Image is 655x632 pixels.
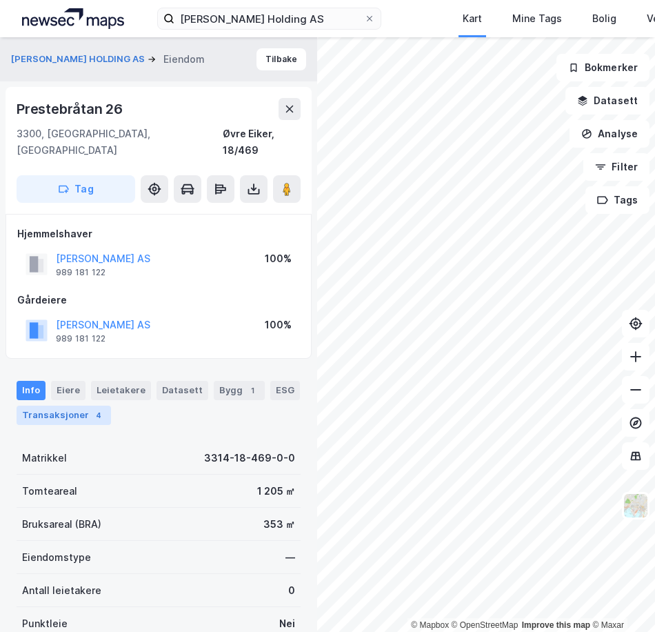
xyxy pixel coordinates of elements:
[256,48,306,70] button: Tilbake
[279,615,295,632] div: Nei
[17,381,46,400] div: Info
[245,384,259,397] div: 1
[22,615,68,632] div: Punktleie
[263,516,295,533] div: 353 ㎡
[22,483,77,500] div: Tomteareal
[265,317,292,333] div: 100%
[288,582,295,599] div: 0
[51,381,85,400] div: Eiere
[17,126,223,159] div: 3300, [GEOGRAPHIC_DATA], [GEOGRAPHIC_DATA]
[157,381,208,400] div: Datasett
[585,186,649,214] button: Tags
[22,582,101,599] div: Antall leietakere
[17,406,111,425] div: Transaksjoner
[512,10,562,27] div: Mine Tags
[92,408,105,422] div: 4
[265,250,292,267] div: 100%
[11,52,148,66] button: [PERSON_NAME] HOLDING AS
[223,126,301,159] div: Øvre Eiker, 18/469
[586,566,655,632] iframe: Chat Widget
[285,549,295,566] div: —
[592,10,616,27] div: Bolig
[623,493,649,519] img: Z
[565,87,649,115] button: Datasett
[22,8,124,29] img: logo.a4113a55bc3d86da70a041830d287a7e.svg
[17,175,135,203] button: Tag
[17,98,125,120] div: Prestebråtan 26
[174,8,364,29] input: Søk på adresse, matrikkel, gårdeiere, leietakere eller personer
[411,620,449,630] a: Mapbox
[17,292,300,308] div: Gårdeiere
[91,381,151,400] div: Leietakere
[463,10,482,27] div: Kart
[204,450,295,466] div: 3314-18-469-0-0
[163,51,205,68] div: Eiendom
[214,381,265,400] div: Bygg
[522,620,590,630] a: Improve this map
[452,620,518,630] a: OpenStreetMap
[22,549,91,566] div: Eiendomstype
[22,450,67,466] div: Matrikkel
[583,153,649,181] button: Filter
[257,483,295,500] div: 1 205 ㎡
[17,226,300,242] div: Hjemmelshaver
[22,516,101,533] div: Bruksareal (BRA)
[56,333,105,344] div: 989 181 122
[56,267,105,278] div: 989 181 122
[270,381,300,400] div: ESG
[556,54,649,81] button: Bokmerker
[570,120,649,148] button: Analyse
